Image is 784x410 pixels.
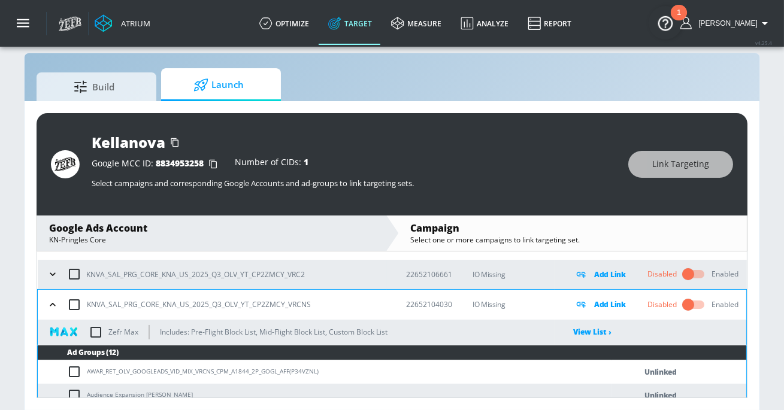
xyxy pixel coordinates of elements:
[38,360,612,384] td: AWAR_RET_OLV_GOOGLEADS_VID_MIX_VRCNS_CPM_A1844_2P_GOGL_AFF(P34VZNL)
[87,268,305,281] p: KNVA_SAL_PRG_CORE_KNA_US_2025_Q3_OLV_YT_CP2ZMCY_VRC2
[573,327,612,337] a: View List ›
[594,297,626,311] p: Add Link
[304,156,308,168] span: 1
[156,157,204,169] span: 8834953258
[410,235,735,245] div: Select one or more campaigns to link targeting set.
[49,221,374,235] div: Google Ads Account
[160,326,388,338] p: Includes: Pre-Flight Block List, Mid-Flight Block List, Custom Block List
[406,268,453,281] p: 22652106661
[644,388,677,402] p: Unlinked
[92,132,165,152] div: Kellanova
[49,235,374,245] div: KN-Pringles Core
[235,158,308,170] div: Number of CIDs:
[95,14,150,32] a: Atrium
[473,297,555,311] p: IO Missing
[116,18,150,29] div: Atrium
[87,298,311,311] p: KNVA_SAL_PRG_CORE_KNA_US_2025_Q3_OLV_YT_CP2ZMCY_VRCNS
[647,269,677,280] div: Disabled
[38,384,612,407] td: Audience Expansion [PERSON_NAME]
[649,6,682,40] button: Open Resource Center, 1 new notification
[574,268,628,281] div: Add Link
[108,326,138,338] p: Zefr Max
[677,13,681,28] div: 1
[173,71,264,99] span: Launch
[49,72,140,101] span: Build
[92,158,223,170] div: Google MCC ID:
[574,297,628,311] div: Add Link
[250,2,319,45] a: optimize
[712,269,738,280] div: Enabled
[594,268,626,281] p: Add Link
[644,365,677,379] p: Unlinked
[518,2,581,45] a: Report
[38,345,746,360] th: Ad Groups (12)
[92,178,616,189] p: Select campaigns and corresponding Google Accounts and ad-groups to link targeting sets.
[319,2,382,45] a: Target
[473,268,555,281] p: IO Missing
[406,298,453,311] p: 22652104030
[382,2,451,45] a: measure
[451,2,518,45] a: Analyze
[694,19,758,28] span: login as: casey.cohen@zefr.com
[410,221,735,235] div: Campaign
[680,16,772,31] button: [PERSON_NAME]
[37,215,386,251] div: Google Ads AccountKN-Pringles Core
[647,299,677,310] div: Disabled
[755,40,772,46] span: v 4.25.4
[712,299,738,310] div: Enabled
